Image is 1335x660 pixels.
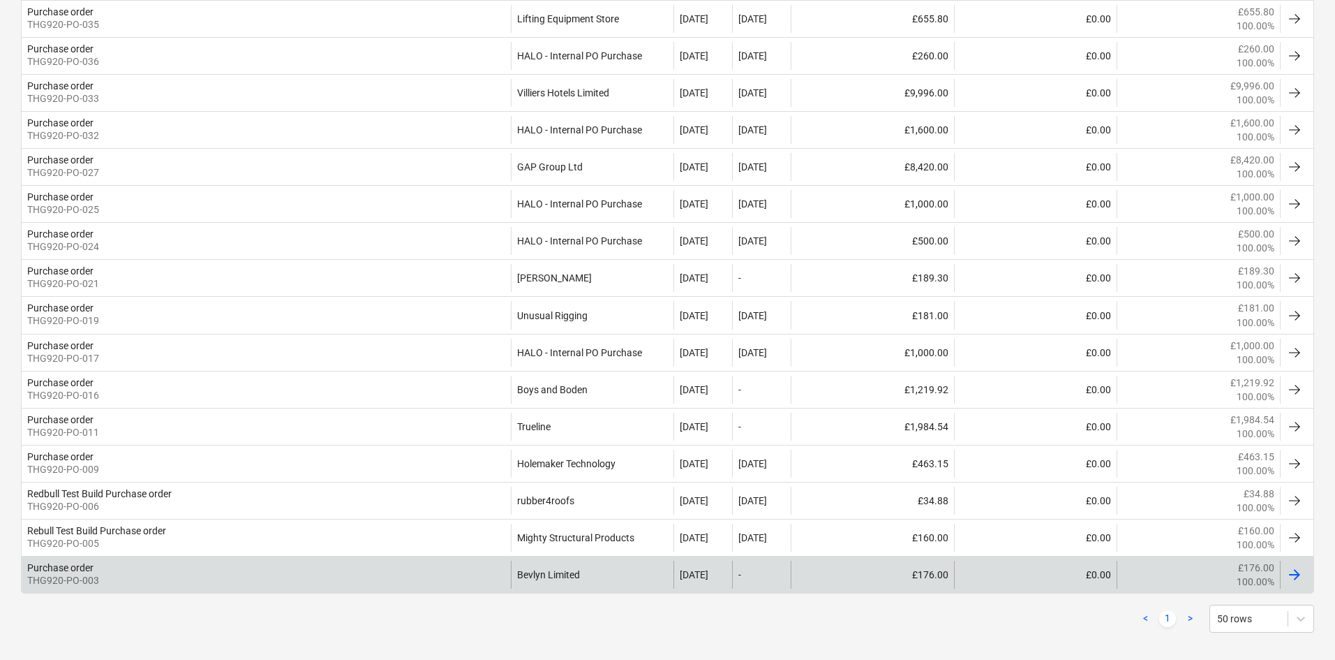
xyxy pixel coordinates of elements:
p: £9,996.00 [1230,79,1274,93]
div: [DATE] [738,532,767,543]
div: HALO - Internal PO Purchase [511,190,674,218]
a: Page 1 is your current page [1159,610,1176,627]
div: £1,000.00 [791,339,954,367]
p: 100.00% [1237,56,1274,70]
div: £0.00 [954,79,1117,107]
div: Chat Widget [1265,593,1335,660]
div: Lifting Equipment Store [511,5,674,33]
p: THG920-PO-006 [27,499,172,513]
div: £0.00 [954,264,1117,292]
div: Purchase order [27,377,94,388]
p: THG920-PO-019 [27,314,99,328]
div: [DATE] [738,235,767,247]
div: [DATE] [680,569,708,580]
div: £189.30 [791,264,954,292]
p: 100.00% [1237,575,1274,589]
p: £8,420.00 [1230,153,1274,167]
p: 100.00% [1237,19,1274,33]
div: [DATE] [738,198,767,210]
div: Bevlyn Limited [511,561,674,589]
div: GAP Group Ltd [511,153,674,181]
div: - [738,384,741,395]
div: Purchase order [27,154,94,166]
div: Rebull Test Build Purchase order [27,525,166,536]
div: [DATE] [738,124,767,135]
p: THG920-PO-036 [27,54,99,68]
div: [DATE] [680,421,708,432]
div: [DATE] [738,310,767,321]
div: Villiers Hotels Limited [511,79,674,107]
p: 100.00% [1237,316,1274,330]
div: - [738,272,741,284]
div: £0.00 [954,339,1117,367]
div: £0.00 [954,450,1117,478]
p: THG920-PO-005 [27,536,166,550]
div: [DATE] [680,235,708,247]
div: £500.00 [791,227,954,255]
div: £160.00 [791,524,954,552]
div: [DATE] [738,50,767,61]
div: £1,000.00 [791,190,954,218]
div: [DATE] [680,13,708,24]
p: 100.00% [1237,353,1274,367]
div: [DATE] [680,124,708,135]
div: £34.88 [791,487,954,515]
p: £181.00 [1238,301,1274,315]
div: [DATE] [680,87,708,98]
div: £1,219.92 [791,376,954,404]
div: £0.00 [954,116,1117,144]
p: THG920-PO-024 [27,240,99,254]
p: 100.00% [1237,538,1274,552]
div: HALO - Internal PO Purchase [511,116,674,144]
div: rubber4roofs [511,487,674,515]
div: Purchase order [27,6,94,17]
div: Boys and Boden [511,376,674,404]
div: £1,984.54 [791,413,954,441]
p: THG920-PO-027 [27,166,99,179]
p: 100.00% [1237,167,1274,181]
p: £160.00 [1238,524,1274,538]
div: £0.00 [954,5,1117,33]
div: [DATE] [738,161,767,173]
p: THG920-PO-016 [27,388,99,402]
p: £655.80 [1238,5,1274,19]
div: Redbull Test Build Purchase order [27,488,172,499]
p: 100.00% [1237,241,1274,255]
div: HALO - Internal PO Purchase [511,42,674,70]
p: £500.00 [1238,227,1274,241]
div: £181.00 [791,301,954,329]
div: [DATE] [738,13,767,24]
div: £176.00 [791,561,954,589]
div: £8,420.00 [791,153,954,181]
p: £1,000.00 [1230,339,1274,353]
p: £260.00 [1238,42,1274,56]
a: Next page [1181,610,1198,627]
div: £9,996.00 [791,79,954,107]
div: - [738,569,741,580]
div: £260.00 [791,42,954,70]
p: 100.00% [1237,464,1274,478]
div: £0.00 [954,190,1117,218]
div: £0.00 [954,376,1117,404]
a: Previous page [1137,610,1154,627]
div: £0.00 [954,524,1117,552]
div: Purchase order [27,117,94,129]
div: HALO - Internal PO Purchase [511,227,674,255]
div: Purchase order [27,43,94,54]
p: THG920-PO-032 [27,129,99,142]
div: Trueline [511,413,674,441]
div: [DATE] [680,161,708,173]
p: THG920-PO-025 [27,203,99,217]
div: [DATE] [738,87,767,98]
div: [DATE] [680,310,708,321]
p: £1,000.00 [1230,190,1274,204]
div: [DATE] [738,458,767,469]
div: [DATE] [738,495,767,506]
div: Purchase order [27,228,94,240]
div: Holemaker Technology [511,450,674,478]
div: Purchase order [27,265,94,277]
div: £0.00 [954,413,1117,441]
div: Purchase order [27,191,94,203]
p: £1,219.92 [1230,376,1274,390]
p: £34.88 [1244,487,1274,501]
